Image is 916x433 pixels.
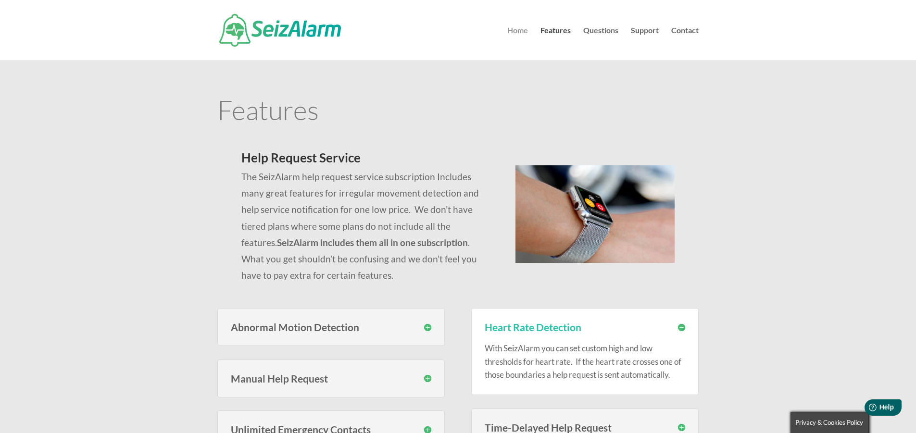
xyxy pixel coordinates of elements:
[507,27,528,61] a: Home
[241,169,492,284] p: The SeizAlarm help request service subscription Includes many great features for irregular moveme...
[515,165,675,263] img: seizalarm-on-wrist
[219,14,341,47] img: SeizAlarm
[241,151,492,169] h2: Help Request Service
[795,419,863,426] span: Privacy & Cookies Policy
[540,27,571,61] a: Features
[830,396,905,422] iframe: Help widget launcher
[485,422,685,433] h3: Time-Delayed Help Request
[231,373,431,384] h3: Manual Help Request
[583,27,618,61] a: Questions
[671,27,699,61] a: Contact
[217,96,699,128] h1: Features
[277,237,468,248] strong: SeizAlarm includes them all in one subscription
[485,322,685,332] h3: Heart Rate Detection
[485,342,685,381] p: With SeizAlarm you can set custom high and low thresholds for heart rate. If the heart rate cross...
[231,322,431,332] h3: Abnormal Motion Detection
[631,27,659,61] a: Support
